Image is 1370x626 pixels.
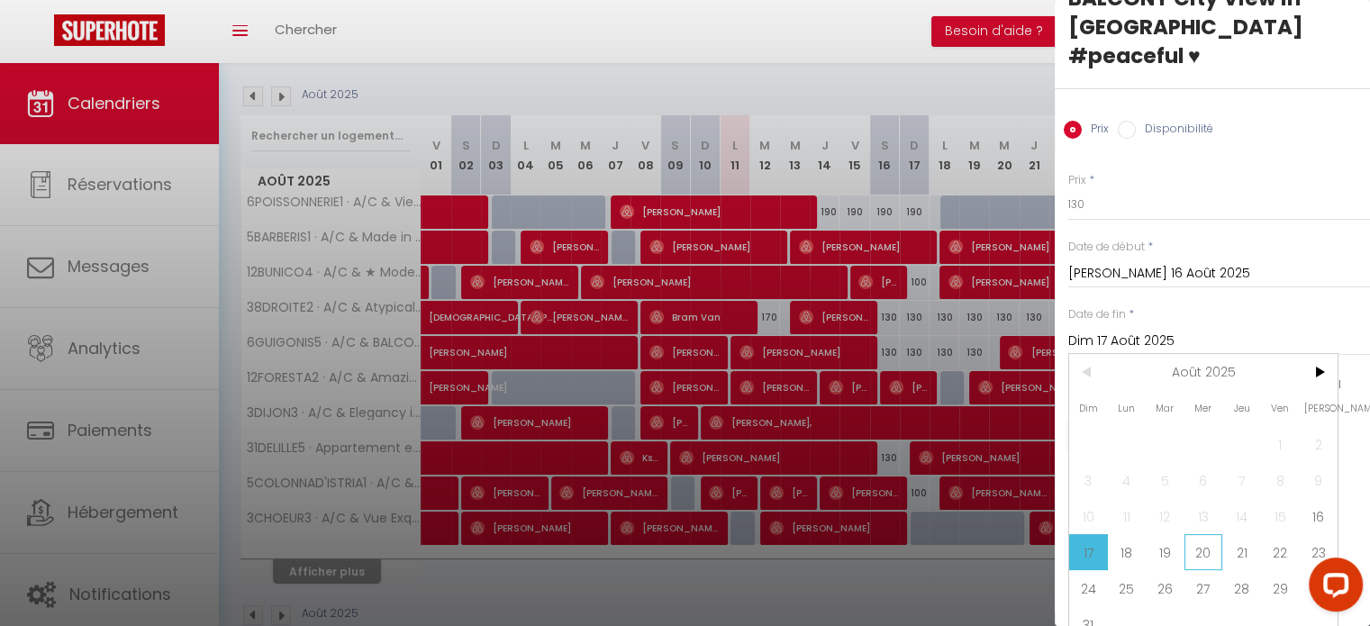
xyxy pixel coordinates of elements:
[1299,462,1338,498] span: 9
[1222,462,1261,498] span: 7
[1068,172,1086,189] label: Prix
[1222,570,1261,606] span: 28
[1108,498,1147,534] span: 11
[1261,498,1300,534] span: 15
[1299,390,1338,426] span: [PERSON_NAME]
[1299,354,1338,390] span: >
[1261,462,1300,498] span: 8
[1261,426,1300,462] span: 1
[1069,390,1108,426] span: Dim
[1146,462,1184,498] span: 5
[1184,390,1223,426] span: Mer
[1146,570,1184,606] span: 26
[1146,534,1184,570] span: 19
[1261,390,1300,426] span: Ven
[1136,121,1213,141] label: Disponibilité
[1108,462,1147,498] span: 4
[1069,498,1108,534] span: 10
[1069,570,1108,606] span: 24
[1069,462,1108,498] span: 3
[1299,426,1338,462] span: 2
[1069,354,1108,390] span: <
[1299,534,1338,570] span: 23
[1261,534,1300,570] span: 22
[1261,570,1300,606] span: 29
[1294,550,1370,626] iframe: LiveChat chat widget
[1108,390,1147,426] span: Lun
[1184,570,1223,606] span: 27
[1108,534,1147,570] span: 18
[1082,121,1109,141] label: Prix
[1184,462,1223,498] span: 6
[1222,390,1261,426] span: Jeu
[1222,534,1261,570] span: 21
[1146,390,1184,426] span: Mar
[1069,534,1108,570] span: 17
[1299,498,1338,534] span: 16
[1068,306,1126,323] label: Date de fin
[1108,570,1147,606] span: 25
[1222,498,1261,534] span: 14
[1068,239,1145,256] label: Date de début
[1146,498,1184,534] span: 12
[1184,534,1223,570] span: 20
[1184,498,1223,534] span: 13
[1108,354,1300,390] span: Août 2025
